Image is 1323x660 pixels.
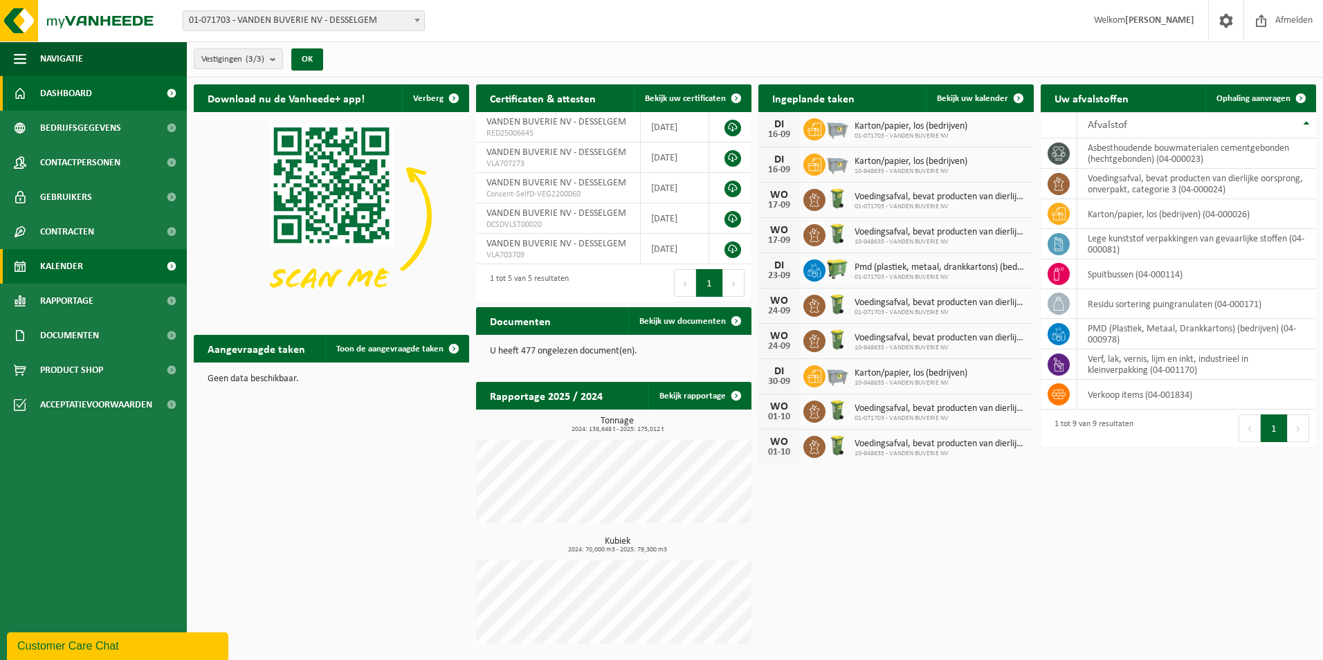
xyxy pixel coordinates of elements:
td: asbesthoudende bouwmaterialen cementgebonden (hechtgebonden) (04-000023) [1077,138,1316,169]
div: 17-09 [765,201,793,210]
img: WB-2500-GAL-GY-01 [825,152,849,175]
h3: Tonnage [483,416,751,433]
span: 10-948635 - VANDEN BUVERIE NV [855,450,1027,458]
div: WO [765,331,793,342]
td: PMD (Plastiek, Metaal, Drankkartons) (bedrijven) (04-000978) [1077,319,1316,349]
td: verf, lak, vernis, lijm en inkt, industrieel in kleinverpakking (04-001170) [1077,349,1316,380]
span: Contactpersonen [40,145,120,180]
span: 2024: 138,648 t - 2025: 175,012 t [483,426,751,433]
span: Voedingsafval, bevat producten van dierlijke oorsprong, onverpakt, categorie 3 [855,333,1027,344]
img: WB-0140-HPE-GN-50 [825,328,849,351]
img: WB-0140-HPE-GN-50 [825,398,849,422]
span: VANDEN BUVERIE NV - DESSELGEM [486,147,626,158]
td: voedingsafval, bevat producten van dierlijke oorsprong, onverpakt, categorie 3 (04-000024) [1077,169,1316,199]
span: 01-071703 - VANDEN BUVERIE NV [855,309,1027,317]
div: 01-10 [765,412,793,422]
button: Verberg [402,84,468,112]
button: Next [723,269,745,297]
div: 23-09 [765,271,793,281]
span: Kalender [40,249,83,284]
span: 10-948635 - VANDEN BUVERIE NV [855,238,1027,246]
div: 30-09 [765,377,793,387]
div: WO [765,295,793,306]
div: DI [765,260,793,271]
span: 10-948635 - VANDEN BUVERIE NV [855,379,967,387]
span: 01-071703 - VANDEN BUVERIE NV [855,414,1027,423]
span: DCSDVLST00020 [486,219,630,230]
span: 01-071703 - VANDEN BUVERIE NV [855,203,1027,211]
button: 1 [696,269,723,297]
a: Bekijk uw certificaten [634,84,750,112]
span: 01-071703 - VANDEN BUVERIE NV [855,132,967,140]
count: (3/3) [246,55,264,64]
span: Voedingsafval, bevat producten van dierlijke oorsprong, onverpakt, categorie 3 [855,227,1027,238]
div: DI [765,119,793,130]
button: Next [1288,414,1309,442]
a: Bekijk rapportage [648,382,750,410]
span: Gebruikers [40,180,92,214]
span: VANDEN BUVERIE NV - DESSELGEM [486,178,626,188]
span: 01-071703 - VANDEN BUVERIE NV - DESSELGEM [183,11,424,30]
div: WO [765,225,793,236]
div: 16-09 [765,130,793,140]
div: DI [765,154,793,165]
img: WB-2500-GAL-GY-01 [825,116,849,140]
div: WO [765,190,793,201]
button: OK [291,48,323,71]
img: WB-0660-HPE-GN-50 [825,257,849,281]
span: Bedrijfsgegevens [40,111,121,145]
h2: Uw afvalstoffen [1041,84,1142,111]
div: 24-09 [765,306,793,316]
div: 24-09 [765,342,793,351]
iframe: chat widget [7,630,231,660]
span: Dashboard [40,76,92,111]
span: 10-948635 - VANDEN BUVERIE NV [855,167,967,176]
button: 1 [1261,414,1288,442]
span: Consent-SelfD-VEG2200060 [486,189,630,200]
td: karton/papier, los (bedrijven) (04-000026) [1077,199,1316,229]
a: Bekijk uw kalender [926,84,1032,112]
h2: Aangevraagde taken [194,335,319,362]
p: U heeft 477 ongelezen document(en). [490,347,738,356]
span: VLA703709 [486,250,630,261]
div: 1 tot 9 van 9 resultaten [1048,413,1133,443]
td: [DATE] [641,143,709,173]
span: VANDEN BUVERIE NV - DESSELGEM [486,239,626,249]
span: Verberg [413,94,444,103]
span: Voedingsafval, bevat producten van dierlijke oorsprong, onverpakt, categorie 3 [855,297,1027,309]
span: Ophaling aanvragen [1216,94,1290,103]
td: [DATE] [641,234,709,264]
span: Voedingsafval, bevat producten van dierlijke oorsprong, onverpakt, categorie 3 [855,192,1027,203]
span: Bekijk uw kalender [937,94,1008,103]
div: WO [765,401,793,412]
img: Download de VHEPlus App [194,112,469,319]
div: WO [765,437,793,448]
span: Rapportage [40,284,93,318]
button: Vestigingen(3/3) [194,48,283,69]
td: [DATE] [641,112,709,143]
div: DI [765,366,793,377]
span: Karton/papier, los (bedrijven) [855,368,967,379]
span: 01-071703 - VANDEN BUVERIE NV [855,273,1027,282]
img: WB-0140-HPE-GN-50 [825,222,849,246]
td: residu sortering puingranulaten (04-000171) [1077,289,1316,319]
span: Voedingsafval, bevat producten van dierlijke oorsprong, onverpakt, categorie 3 [855,439,1027,450]
td: lege kunststof verpakkingen van gevaarlijke stoffen (04-000081) [1077,229,1316,259]
div: 1 tot 5 van 5 resultaten [483,268,569,298]
button: Previous [674,269,696,297]
span: Voedingsafval, bevat producten van dierlijke oorsprong, onverpakt, categorie 3 [855,403,1027,414]
span: VANDEN BUVERIE NV - DESSELGEM [486,208,626,219]
div: 16-09 [765,165,793,175]
td: spuitbussen (04-000114) [1077,259,1316,289]
button: Previous [1239,414,1261,442]
td: [DATE] [641,173,709,203]
span: 10-948635 - VANDEN BUVERIE NV [855,344,1027,352]
h2: Rapportage 2025 / 2024 [476,382,617,409]
span: VLA707273 [486,158,630,169]
span: VANDEN BUVERIE NV - DESSELGEM [486,117,626,127]
span: Pmd (plastiek, metaal, drankkartons) (bedrijven) [855,262,1027,273]
span: Karton/papier, los (bedrijven) [855,156,967,167]
div: 17-09 [765,236,793,246]
span: 2024: 70,000 m3 - 2025: 79,300 m3 [483,547,751,553]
